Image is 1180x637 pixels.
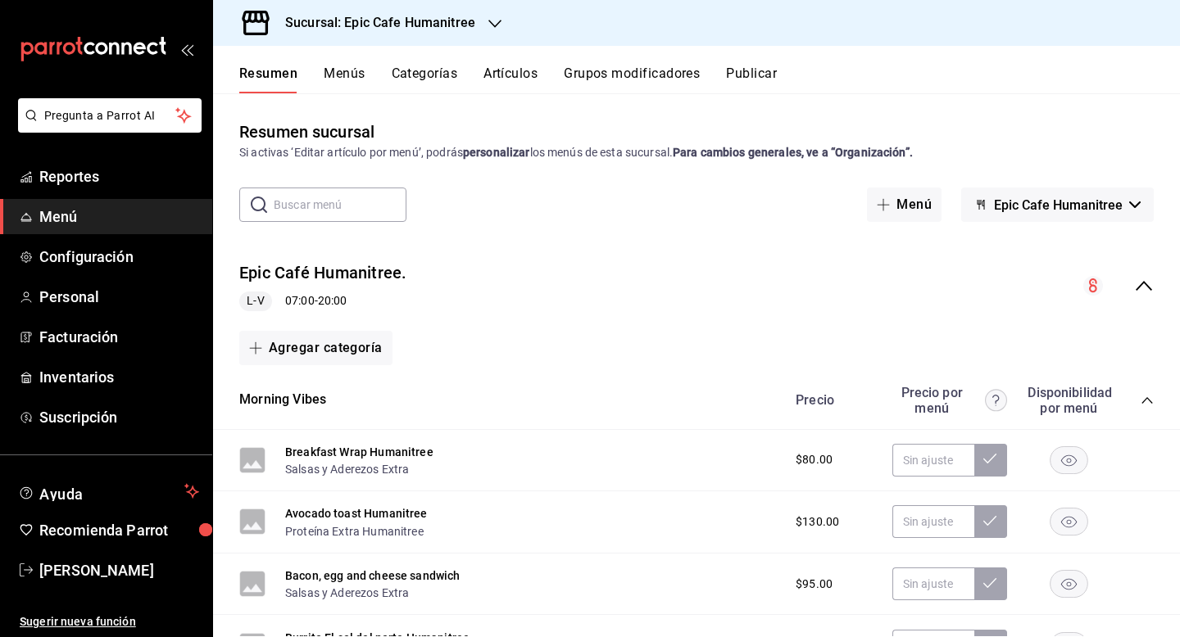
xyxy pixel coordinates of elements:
button: Epic Cafe Humanitree [961,187,1154,222]
button: Epic Café Humanitree. [239,261,407,285]
button: Morning Vibes [239,391,326,409]
span: Ayuda [39,481,178,501]
input: Sin ajuste [892,505,974,538]
span: $80.00 [796,451,833,468]
span: $130.00 [796,513,839,531]
button: Avocado toast Humanitree [285,505,428,522]
span: $95.00 [796,576,833,593]
div: 07:00 - 20:00 [239,291,407,311]
div: Precio por menú [892,385,1007,416]
div: Resumen sucursal [239,120,374,144]
button: Salsas y Aderezos Extra [285,461,409,477]
button: Pregunta a Parrot AI [18,98,202,133]
input: Sin ajuste [892,567,974,600]
input: Sin ajuste [892,444,974,477]
input: Buscar menú [274,188,406,221]
button: Proteína Extra Humanitree [285,523,424,540]
span: Sugerir nueva función [20,613,199,630]
div: collapse-menu-row [213,248,1180,324]
span: Suscripción [39,406,199,428]
button: Artículos [483,66,538,93]
strong: personalizar [463,146,530,159]
strong: Para cambios generales, ve a “Organización”. [673,146,913,159]
span: L-V [240,292,270,309]
h3: Sucursal: Epic Cafe Humanitree [272,13,475,33]
button: Categorías [392,66,458,93]
button: Breakfast Wrap Humanitree [285,444,433,460]
span: Pregunta a Parrot AI [44,107,176,124]
button: Menús [324,66,365,93]
div: Disponibilidad por menú [1028,385,1110,416]
span: Personal [39,286,199,308]
button: collapse-category-row [1141,394,1154,407]
button: Agregar categoría [239,331,393,365]
div: navigation tabs [239,66,1180,93]
button: Bacon, egg and cheese sandwich [285,567,461,584]
span: Menú [39,206,199,228]
span: Epic Cafe Humanitree [994,197,1123,213]
span: Inventarios [39,366,199,388]
button: Grupos modificadores [564,66,700,93]
button: Salsas y Aderezos Extra [285,585,409,601]
button: Publicar [726,66,777,93]
div: Precio [779,392,884,408]
button: Resumen [239,66,297,93]
div: Si activas ‘Editar artículo por menú’, podrás los menús de esta sucursal. [239,144,1154,161]
span: Facturación [39,326,199,348]
span: Recomienda Parrot [39,519,199,541]
span: Reportes [39,165,199,187]
span: [PERSON_NAME] [39,559,199,581]
button: open_drawer_menu [180,43,193,56]
button: Menú [867,187,942,222]
span: Configuración [39,246,199,268]
a: Pregunta a Parrot AI [11,119,202,136]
